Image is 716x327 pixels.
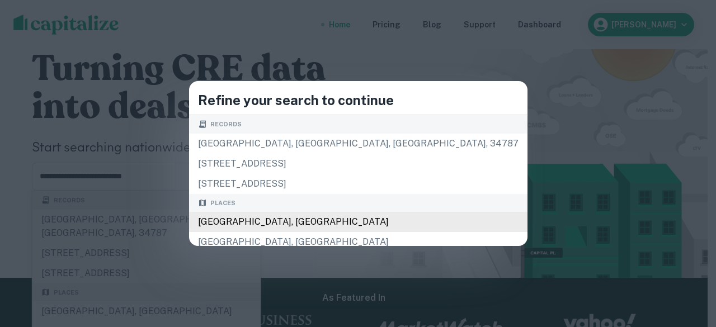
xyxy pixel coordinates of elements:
div: [STREET_ADDRESS] [189,174,527,194]
div: [GEOGRAPHIC_DATA], [GEOGRAPHIC_DATA] [189,232,527,252]
div: [GEOGRAPHIC_DATA], [GEOGRAPHIC_DATA], [GEOGRAPHIC_DATA], 34787 [189,134,527,154]
div: [STREET_ADDRESS] [189,154,527,174]
h4: Refine your search to continue [198,90,519,110]
iframe: Chat Widget [660,238,716,291]
span: Records [210,120,242,129]
div: [GEOGRAPHIC_DATA], [GEOGRAPHIC_DATA] [189,212,527,232]
span: Places [210,198,235,208]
